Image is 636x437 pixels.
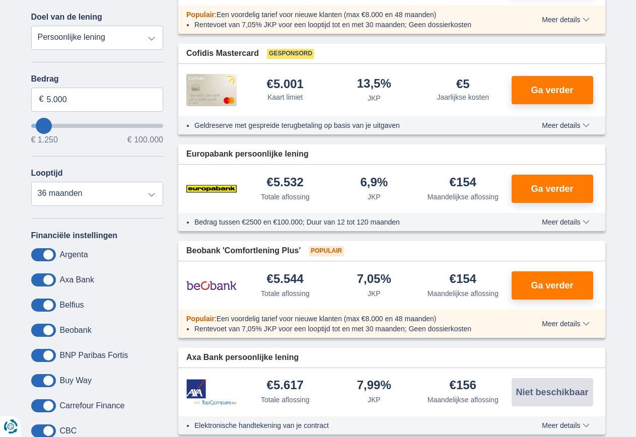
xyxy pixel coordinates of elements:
[178,314,513,324] div: :
[60,401,125,410] label: Carrefour Finance
[261,395,310,405] div: Totale aflossing
[368,93,381,103] div: JKP
[186,176,237,201] img: product.pl.alt Europabank
[267,78,304,90] div: €5.001
[267,273,304,286] div: €5.544
[542,122,589,129] span: Meer details
[534,16,597,24] button: Meer details
[186,74,237,106] img: product.pl.alt Cofidis CC
[31,136,58,144] span: € 1.250
[194,120,505,130] li: Geldreserve met gespreide terugbetaling op basis van je uitgaven
[534,320,597,328] button: Meer details
[186,352,299,363] span: Axa Bank persoonlijke lening
[360,176,388,190] div: 6,9%
[60,426,77,435] label: CBC
[217,315,437,323] span: Een voordelig tarief voor nieuwe klanten (max €8.000 en 48 maanden)
[60,376,92,385] label: Buy Way
[534,218,597,226] button: Meer details
[31,169,63,178] label: Looptijd
[512,378,593,406] button: Niet beschikbaar
[542,16,589,23] span: Meer details
[437,92,489,102] div: Jaarlijkse kosten
[261,288,310,299] div: Totale aflossing
[368,395,381,405] div: JKP
[60,301,84,310] label: Belfius
[60,351,128,360] label: BNP Paribas Fortis
[31,124,164,128] input: wantToBorrow
[368,288,381,299] div: JKP
[516,388,588,397] span: Niet beschikbaar
[127,136,163,144] span: € 100.000
[534,121,597,129] button: Meer details
[267,49,314,59] span: Gesponsord
[194,217,505,227] li: Bedrag tussen €2500 en €100.000; Duur van 12 tot 120 maanden
[512,271,593,300] button: Ga verder
[531,281,573,290] span: Ga verder
[261,192,310,202] div: Totale aflossing
[542,218,589,226] span: Meer details
[178,10,513,20] div: :
[456,78,470,90] div: €5
[186,379,237,406] img: product.pl.alt Axa Bank
[39,94,44,105] span: €
[60,275,94,284] label: Axa Bank
[357,379,391,393] div: 7,99%
[542,320,589,327] span: Meer details
[186,273,237,298] img: product.pl.alt Beobank
[186,315,215,323] span: Populair
[217,11,437,19] span: Een voordelig tarief voor nieuwe klanten (max €8.000 en 48 maanden)
[534,421,597,429] button: Meer details
[186,11,215,19] span: Populair
[186,48,259,59] span: Cofidis Mastercard
[194,324,505,334] li: Rentevoet van 7,05% JKP voor een looptijd tot en met 30 maanden; Geen dossierkosten
[428,192,499,202] div: Maandelijkse aflossing
[512,76,593,104] button: Ga verder
[194,420,505,430] li: Elektronische handtekening van je contract
[450,176,476,190] div: €154
[31,13,102,22] label: Doel van de lening
[267,92,303,102] div: Kaart limiet
[428,395,499,405] div: Maandelijkse aflossing
[450,273,476,286] div: €154
[450,379,476,393] div: €156
[531,184,573,193] span: Ga verder
[31,75,164,84] label: Bedrag
[31,231,118,240] label: Financiële instellingen
[368,192,381,202] div: JKP
[309,246,344,256] span: Populair
[186,149,309,160] span: Europabank persoonlijke lening
[60,326,92,335] label: Beobank
[267,176,304,190] div: €5.532
[186,245,301,257] span: Beobank 'Comfortlening Plus'
[428,288,499,299] div: Maandelijkse aflossing
[512,175,593,203] button: Ga verder
[542,422,589,429] span: Meer details
[531,86,573,95] span: Ga verder
[60,250,88,259] label: Argenta
[357,78,391,91] div: 13,5%
[194,20,505,30] li: Rentevoet van 7,05% JKP voor een looptijd tot en met 30 maanden; Geen dossierkosten
[357,273,391,286] div: 7,05%
[267,379,304,393] div: €5.617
